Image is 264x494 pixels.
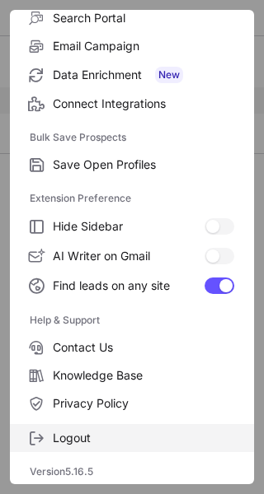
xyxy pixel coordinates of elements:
[10,389,254,417] label: Privacy Policy
[53,368,234,383] span: Knowledge Base
[10,361,254,389] label: Knowledge Base
[10,459,254,485] div: Version 5.16.5
[53,278,205,293] span: Find leads on any site
[10,60,254,90] label: Data Enrichment New
[53,340,234,355] span: Contact Us
[53,67,234,83] span: Data Enrichment
[53,249,205,263] span: AI Writer on Gmail
[155,67,183,83] span: New
[10,241,254,271] label: AI Writer on Gmail
[30,124,234,151] label: Bulk Save Prospects
[10,271,254,301] label: Find leads on any site
[53,157,234,172] span: Save Open Profiles
[10,151,254,179] label: Save Open Profiles
[53,431,234,445] span: Logout
[10,32,254,60] label: Email Campaign
[10,424,254,452] label: Logout
[10,333,254,361] label: Contact Us
[30,307,234,333] label: Help & Support
[10,212,254,241] label: Hide Sidebar
[53,219,205,234] span: Hide Sidebar
[53,396,234,411] span: Privacy Policy
[53,39,234,54] span: Email Campaign
[53,11,234,26] span: Search Portal
[30,185,234,212] label: Extension Preference
[10,4,254,32] label: Search Portal
[10,90,254,118] label: Connect Integrations
[53,96,234,111] span: Connect Integrations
